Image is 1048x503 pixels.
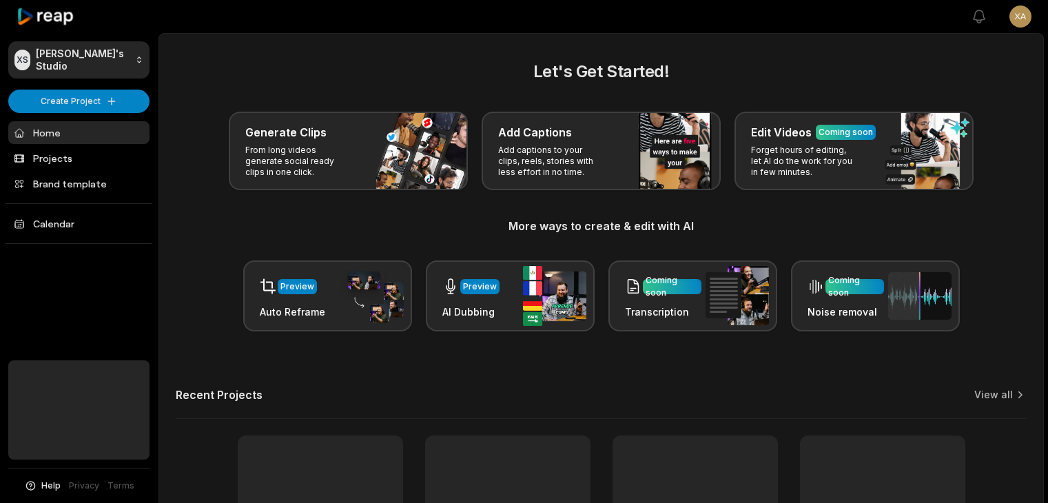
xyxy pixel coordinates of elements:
[280,280,314,293] div: Preview
[8,147,150,170] a: Projects
[646,274,699,299] div: Coming soon
[706,266,769,325] img: transcription.png
[8,90,150,113] button: Create Project
[625,305,701,319] h3: Transcription
[176,388,263,402] h2: Recent Projects
[808,305,884,319] h3: Noise removal
[498,145,605,178] p: Add captions to your clips, reels, stories with less effort in no time.
[14,50,30,70] div: XS
[523,266,586,326] img: ai_dubbing.png
[260,305,325,319] h3: Auto Reframe
[8,212,150,235] a: Calendar
[176,59,1027,84] h2: Let's Get Started!
[176,218,1027,234] h3: More ways to create & edit with AI
[974,388,1013,402] a: View all
[8,121,150,144] a: Home
[751,124,812,141] h3: Edit Videos
[463,280,497,293] div: Preview
[41,480,61,492] span: Help
[442,305,500,319] h3: AI Dubbing
[24,480,61,492] button: Help
[107,480,134,492] a: Terms
[245,145,352,178] p: From long videos generate social ready clips in one click.
[498,124,572,141] h3: Add Captions
[340,269,404,323] img: auto_reframe.png
[888,272,952,320] img: noise_removal.png
[36,48,130,72] p: [PERSON_NAME]'s Studio
[8,172,150,195] a: Brand template
[828,274,881,299] div: Coming soon
[819,126,873,138] div: Coming soon
[245,124,327,141] h3: Generate Clips
[751,145,858,178] p: Forget hours of editing, let AI do the work for you in few minutes.
[69,480,99,492] a: Privacy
